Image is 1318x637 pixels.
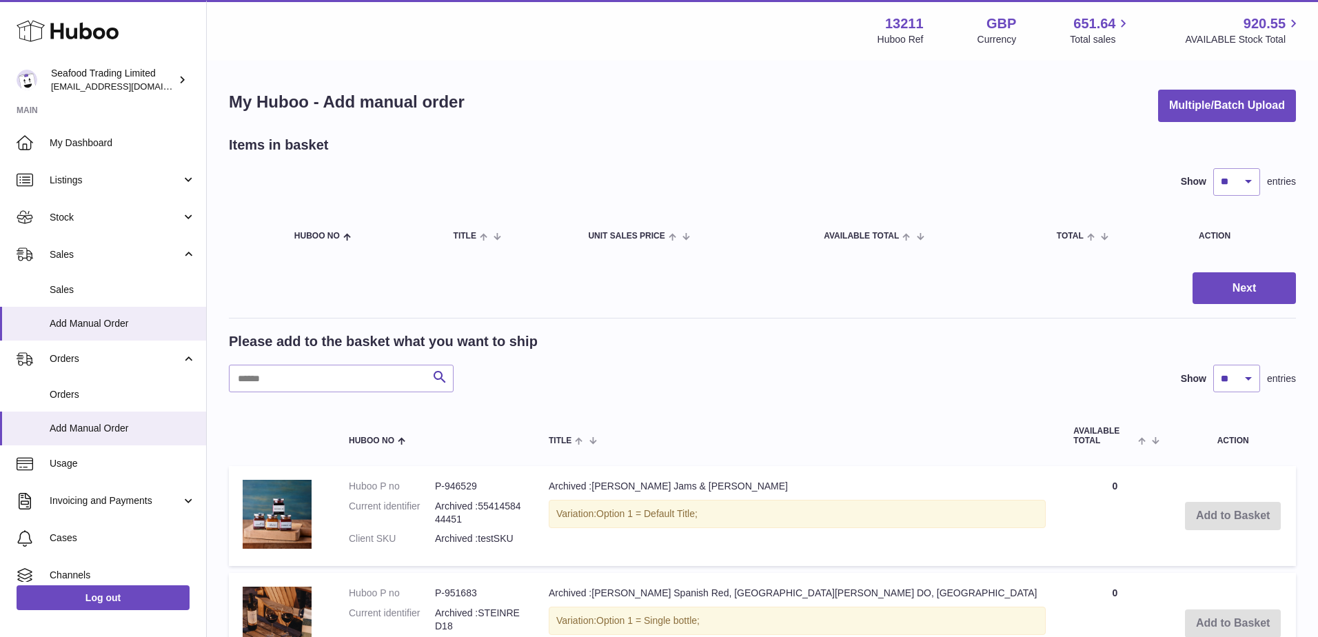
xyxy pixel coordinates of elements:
div: Seafood Trading Limited [51,67,175,93]
strong: 13211 [885,14,924,33]
td: Archived :[PERSON_NAME] Jams & [PERSON_NAME] [535,466,1060,567]
div: Variation: [549,500,1046,528]
div: Variation: [549,607,1046,635]
span: Invoicing and Payments [50,494,181,507]
span: entries [1267,175,1296,188]
dt: Client SKU [349,532,435,545]
span: Huboo no [349,436,394,445]
span: Option 1 = Single bottle; [596,615,700,626]
h1: My Huboo - Add manual order [229,91,465,113]
span: AVAILABLE Total [824,232,899,241]
div: Action [1199,232,1282,241]
a: 920.55 AVAILABLE Stock Total [1185,14,1301,46]
span: Sales [50,248,181,261]
span: Unit Sales Price [588,232,665,241]
span: Title [454,232,476,241]
span: Title [549,436,571,445]
span: AVAILABLE Total [1073,427,1135,445]
dt: Huboo P no [349,480,435,493]
span: [EMAIL_ADDRESS][DOMAIN_NAME] [51,81,203,92]
button: Multiple/Batch Upload [1158,90,1296,122]
span: Usage [50,457,196,470]
dd: Archived :testSKU [435,532,521,545]
span: Channels [50,569,196,582]
img: Archived :Rick Stein Jams & Chutneys [243,480,312,549]
span: AVAILABLE Stock Total [1185,33,1301,46]
div: Currency [977,33,1017,46]
dt: Huboo P no [349,587,435,600]
span: Total [1057,232,1084,241]
span: Stock [50,211,181,224]
dd: Archived :5541458444451 [435,500,521,526]
span: Total sales [1070,33,1131,46]
label: Show [1181,175,1206,188]
strong: GBP [986,14,1016,33]
span: entries [1267,372,1296,385]
span: Orders [50,388,196,401]
a: 651.64 Total sales [1070,14,1131,46]
div: Huboo Ref [878,33,924,46]
span: Add Manual Order [50,317,196,330]
dd: P-951683 [435,587,521,600]
span: 920.55 [1244,14,1286,33]
span: Sales [50,283,196,296]
span: Cases [50,532,196,545]
label: Show [1181,372,1206,385]
span: My Dashboard [50,136,196,150]
span: 651.64 [1073,14,1115,33]
span: Huboo no [294,232,340,241]
span: Option 1 = Default Title; [596,508,698,519]
h2: Items in basket [229,136,329,154]
dt: Current identifier [349,500,435,526]
dd: P-946529 [435,480,521,493]
h2: Please add to the basket what you want to ship [229,332,538,351]
img: online@rickstein.com [17,70,37,90]
span: Listings [50,174,181,187]
th: Action [1170,413,1296,458]
button: Next [1193,272,1296,305]
dt: Current identifier [349,607,435,633]
span: Orders [50,352,181,365]
span: Add Manual Order [50,422,196,435]
dd: Archived :STEINRED18 [435,607,521,633]
td: 0 [1060,466,1170,567]
a: Log out [17,585,190,610]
